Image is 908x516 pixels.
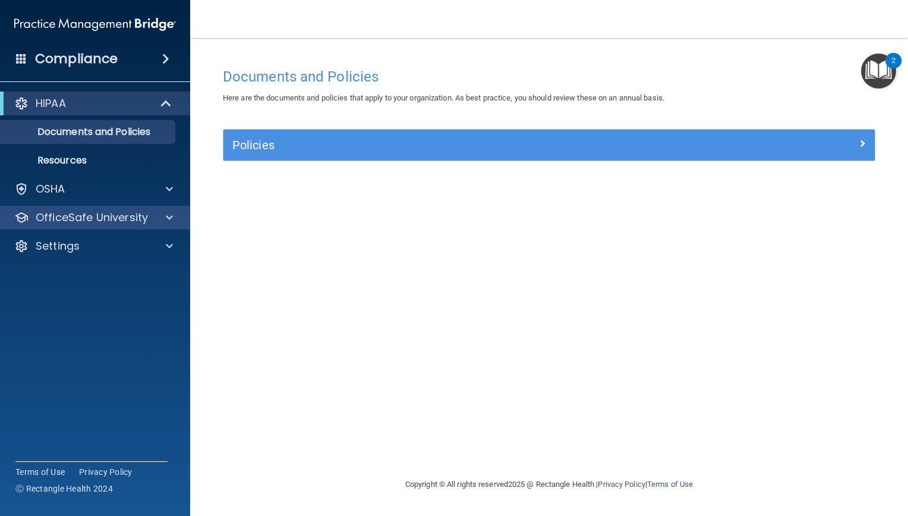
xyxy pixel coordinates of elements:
[8,155,170,166] p: Resources
[36,210,148,225] p: OfficeSafe University
[861,54,896,89] button: Open Resource Center, 2 new notifications
[14,12,176,36] img: PMB logo
[232,136,866,155] a: Policies
[332,465,766,504] div: Copyright © All rights reserved 2025 @ Rectangle Health | |
[14,182,173,196] a: OSHA
[703,432,894,479] iframe: Drift Widget Chat Controller
[36,96,66,111] p: HIPAA
[223,93,664,102] span: Here are the documents and policies that apply to your organization. As best practice, you should...
[14,210,173,225] a: OfficeSafe University
[232,139,703,152] h5: Policies
[14,239,173,253] a: Settings
[79,466,133,478] a: Privacy Policy
[14,96,172,111] a: HIPAA
[891,61,896,76] div: 2
[36,239,80,253] p: Settings
[647,480,693,489] a: Terms of Use
[598,480,645,489] a: Privacy Policy
[223,69,875,84] h4: Documents and Policies
[36,182,65,196] p: OSHA
[15,466,65,478] a: Terms of Use
[15,483,113,495] span: Ⓒ Rectangle Health 2024
[35,51,118,67] h4: Compliance
[8,126,170,138] p: Documents and Policies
